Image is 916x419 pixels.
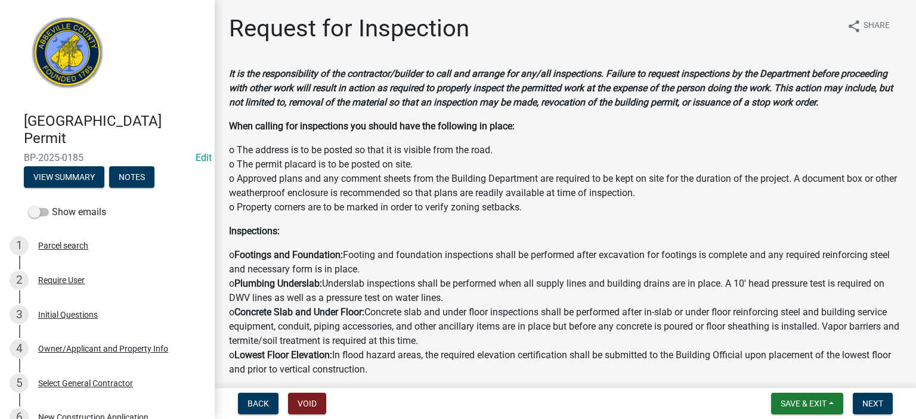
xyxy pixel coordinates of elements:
wm-modal-confirm: Summary [24,173,104,182]
span: BP-2025-0185 [24,152,191,163]
button: Void [288,393,326,414]
button: View Summary [24,166,104,188]
wm-modal-confirm: Edit Application Number [196,152,212,163]
h4: [GEOGRAPHIC_DATA] Permit [24,113,205,147]
button: Notes [109,166,154,188]
a: Edit [196,152,212,163]
div: Parcel search [38,241,88,250]
label: Show emails [29,205,106,219]
strong: Lowest Floor Elevation: [234,349,332,361]
div: Select General Contractor [38,379,133,387]
wm-modal-confirm: Notes [109,173,154,182]
span: Back [247,399,269,408]
strong: Concrete Slab and Under Floor: [234,306,364,318]
div: 5 [10,374,29,393]
h1: Request for Inspection [229,14,469,43]
p: o Footing and foundation inspections shall be performed after excavation for footings is complete... [229,248,902,377]
strong: Footings and Foundation: [234,249,343,260]
strong: Plumbing Underslab: [234,278,322,289]
div: 2 [10,271,29,290]
div: 1 [10,236,29,255]
button: Back [238,393,278,414]
span: Next [862,399,883,408]
div: Owner/Applicant and Property Info [38,344,168,353]
strong: When calling for inspections you should have the following in place: [229,120,515,132]
img: Abbeville County, South Carolina [24,13,112,100]
i: share [847,19,861,33]
button: Next [853,393,893,414]
p: o The address is to be posted so that it is visible from the road. o The permit placard is to be ... [229,143,902,215]
div: 4 [10,339,29,358]
button: Save & Exit [771,393,843,414]
span: Share [864,19,890,33]
strong: Inspections: [229,225,280,237]
div: Require User [38,276,85,284]
div: Initial Questions [38,311,98,319]
strong: It is the responsibility of the contractor/builder to call and arrange for any/all inspections. F... [229,68,893,108]
span: Save & Exit [781,399,827,408]
div: 3 [10,305,29,324]
button: shareShare [837,14,899,38]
